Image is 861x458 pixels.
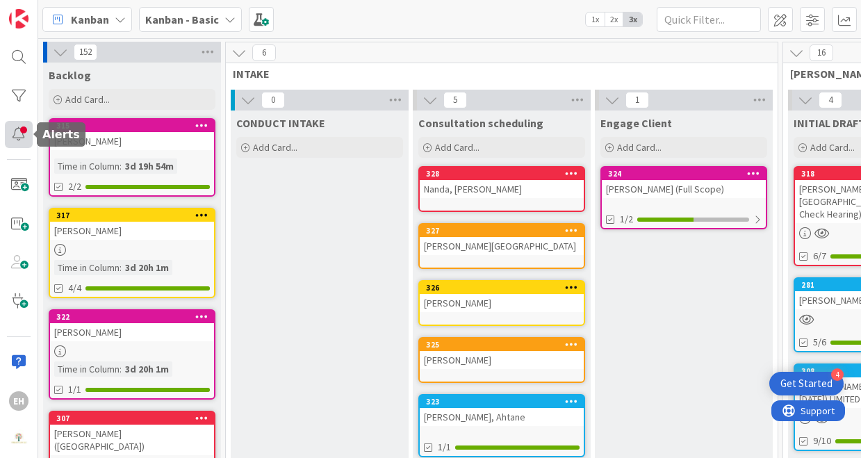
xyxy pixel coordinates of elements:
div: 326 [426,283,584,293]
span: 16 [810,44,833,61]
span: Engage Client [600,116,672,130]
span: 1/1 [438,440,451,455]
span: 0 [261,92,285,108]
div: [PERSON_NAME] ([GEOGRAPHIC_DATA]) [50,425,214,455]
span: 4/4 [68,281,81,295]
div: [PERSON_NAME] [420,351,584,369]
span: 1/1 [68,382,81,397]
span: 2/2 [68,179,81,194]
span: Kanban [71,11,109,28]
div: [PERSON_NAME], Ahtane [420,408,584,426]
span: 5/6 [813,335,826,350]
b: Kanban - Basic [145,13,219,26]
div: 326[PERSON_NAME] [420,281,584,312]
div: 328 [420,167,584,180]
div: 327 [426,226,584,236]
div: Open Get Started checklist, remaining modules: 4 [769,372,844,395]
div: 324[PERSON_NAME] (Full Scope) [602,167,766,198]
div: 3d 19h 54m [122,158,177,174]
div: 3d 20h 1m [122,361,172,377]
div: Nanda, [PERSON_NAME] [420,180,584,198]
span: 1 [625,92,649,108]
span: 3x [623,13,642,26]
div: 327[PERSON_NAME][GEOGRAPHIC_DATA] [420,224,584,255]
div: 325 [420,338,584,351]
span: Add Card... [617,141,662,154]
span: Add Card... [253,141,297,154]
span: 4 [819,92,842,108]
span: 5 [443,92,467,108]
div: [PERSON_NAME] [420,294,584,312]
div: [PERSON_NAME][GEOGRAPHIC_DATA] [420,237,584,255]
div: Get Started [780,377,833,391]
span: : [120,158,122,174]
div: 322[PERSON_NAME] [50,311,214,341]
span: : [120,361,122,377]
div: 325 [426,340,584,350]
span: Add Card... [65,93,110,106]
span: Consultation scheduling [418,116,543,130]
div: [PERSON_NAME] (Full Scope) [602,180,766,198]
input: Quick Filter... [657,7,761,32]
div: 328Nanda, [PERSON_NAME] [420,167,584,198]
div: 328 [426,169,584,179]
span: : [120,260,122,275]
span: Support [29,2,63,19]
div: 307 [50,412,214,425]
div: 315[PERSON_NAME] [50,120,214,150]
div: 324 [608,169,766,179]
div: 315 [56,121,214,131]
div: 307 [56,414,214,423]
div: 4 [831,368,844,381]
div: 323 [420,395,584,408]
div: 307[PERSON_NAME] ([GEOGRAPHIC_DATA]) [50,412,214,455]
span: 152 [74,44,97,60]
div: Time in Column [54,260,120,275]
span: 2x [605,13,623,26]
img: Visit kanbanzone.com [9,9,28,28]
span: 1x [586,13,605,26]
span: 1/2 [620,212,633,227]
span: 6/7 [813,249,826,263]
div: 322 [56,312,214,322]
div: [PERSON_NAME] [50,323,214,341]
div: 315 [50,120,214,132]
span: Add Card... [435,141,479,154]
div: EH [9,391,28,411]
span: Backlog [49,68,91,82]
h5: Alerts [42,128,80,141]
div: 327 [420,224,584,237]
div: 3d 20h 1m [122,260,172,275]
div: 323 [426,397,584,407]
div: [PERSON_NAME] [50,222,214,240]
div: Time in Column [54,158,120,174]
div: Time in Column [54,361,120,377]
span: Add Card... [810,141,855,154]
span: 6 [252,44,276,61]
div: 317[PERSON_NAME] [50,209,214,240]
span: INTAKE [233,67,760,81]
div: 322 [50,311,214,323]
div: 323[PERSON_NAME], Ahtane [420,395,584,426]
div: [PERSON_NAME] [50,132,214,150]
div: 325[PERSON_NAME] [420,338,584,369]
div: 317 [56,211,214,220]
div: 324 [602,167,766,180]
span: 9/10 [813,434,831,448]
span: CONDUCT INTAKE [236,116,325,130]
div: 317 [50,209,214,222]
div: 326 [420,281,584,294]
img: avatar [9,430,28,449]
